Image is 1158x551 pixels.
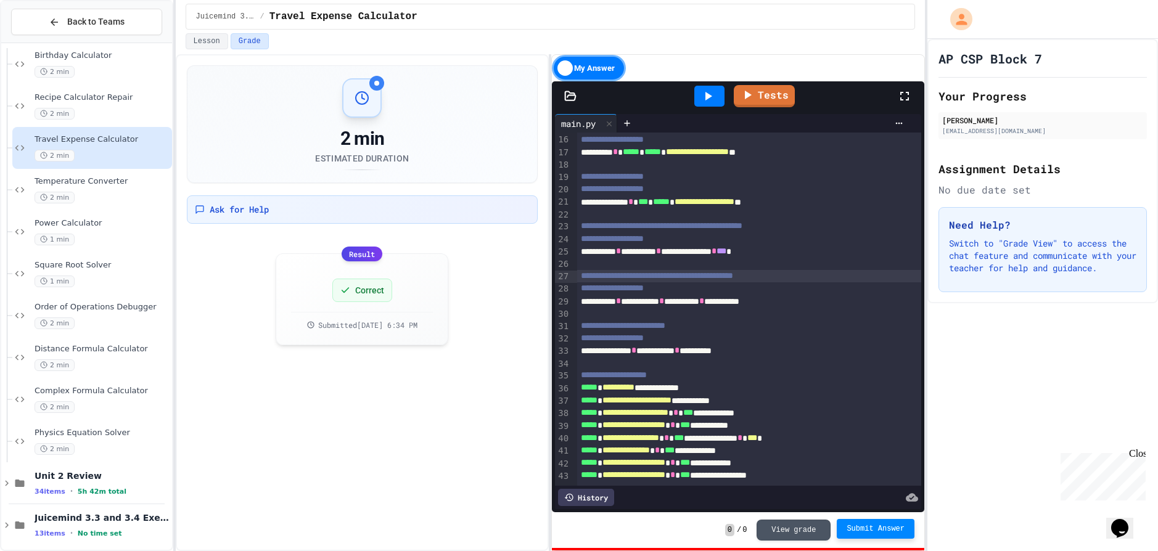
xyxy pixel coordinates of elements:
[342,247,382,261] div: Result
[847,524,905,534] span: Submit Answer
[210,203,269,216] span: Ask for Help
[937,5,975,33] div: My Account
[942,115,1143,126] div: [PERSON_NAME]
[11,9,162,35] button: Back to Teams
[35,134,170,145] span: Travel Expense Calculator
[555,147,570,159] div: 17
[5,5,85,78] div: Chat with us now!Close
[35,51,170,61] span: Birthday Calculator
[35,344,170,354] span: Distance Formula Calculator
[186,33,228,49] button: Lesson
[555,420,570,433] div: 39
[35,275,75,287] span: 1 min
[555,271,570,283] div: 27
[555,196,570,208] div: 21
[35,176,170,187] span: Temperature Converter
[35,92,170,103] span: Recipe Calculator Repair
[949,237,1136,274] p: Switch to "Grade View" to access the chat feature and communicate with your teacher for help and ...
[555,358,570,370] div: 34
[35,359,75,371] span: 2 min
[35,401,75,413] span: 2 min
[35,66,75,78] span: 2 min
[837,519,914,539] button: Submit Answer
[555,370,570,382] div: 35
[35,108,75,120] span: 2 min
[555,445,570,457] div: 41
[35,260,170,271] span: Square Root Solver
[35,470,170,481] span: Unit 2 Review
[742,525,747,535] span: 0
[35,317,75,329] span: 2 min
[555,320,570,333] div: 31
[555,283,570,295] div: 28
[555,159,570,171] div: 18
[555,296,570,308] div: 29
[555,470,570,483] div: 43
[35,218,170,229] span: Power Calculator
[318,320,417,330] span: Submitted [DATE] 6:34 PM
[757,520,831,541] button: View grade
[315,128,409,150] div: 2 min
[260,12,265,22] span: /
[78,529,122,537] span: No time set
[555,258,570,271] div: 26
[315,152,409,165] div: Estimated Duration
[737,525,741,535] span: /
[734,85,795,107] a: Tests
[1056,448,1146,500] iframe: chat widget
[555,184,570,196] div: 20
[949,218,1136,232] h3: Need Help?
[938,50,1042,67] h1: AP CSP Block 7
[555,246,570,258] div: 25
[555,171,570,184] div: 19
[35,488,65,496] span: 34 items
[725,524,734,536] span: 0
[231,33,269,49] button: Grade
[35,150,75,161] span: 2 min
[35,428,170,438] span: Physics Equation Solver
[558,489,614,506] div: History
[35,529,65,537] span: 13 items
[35,512,170,523] span: Juicemind 3.3 and 3.4 Exercises
[555,333,570,345] div: 32
[555,407,570,420] div: 38
[196,12,255,22] span: Juicemind 3.5-3.7 Exercises
[555,308,570,320] div: 30
[555,114,617,133] div: main.py
[938,88,1147,105] h2: Your Progress
[555,383,570,395] div: 36
[35,386,170,396] span: Complex Formula Calculator
[355,284,384,296] span: Correct
[555,433,570,445] div: 40
[67,15,125,28] span: Back to Teams
[942,126,1143,136] div: [EMAIL_ADDRESS][DOMAIN_NAME]
[35,234,75,245] span: 1 min
[555,117,602,130] div: main.py
[35,192,75,203] span: 2 min
[555,345,570,357] div: 33
[70,486,73,496] span: •
[555,234,570,246] div: 24
[555,209,570,221] div: 22
[78,488,126,496] span: 5h 42m total
[938,160,1147,178] h2: Assignment Details
[938,182,1147,197] div: No due date set
[1106,502,1146,539] iframe: chat widget
[555,458,570,470] div: 42
[35,443,75,455] span: 2 min
[70,528,73,538] span: •
[269,9,417,24] span: Travel Expense Calculator
[35,302,170,312] span: Order of Operations Debugger
[555,134,570,146] div: 16
[555,395,570,407] div: 37
[555,221,570,233] div: 23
